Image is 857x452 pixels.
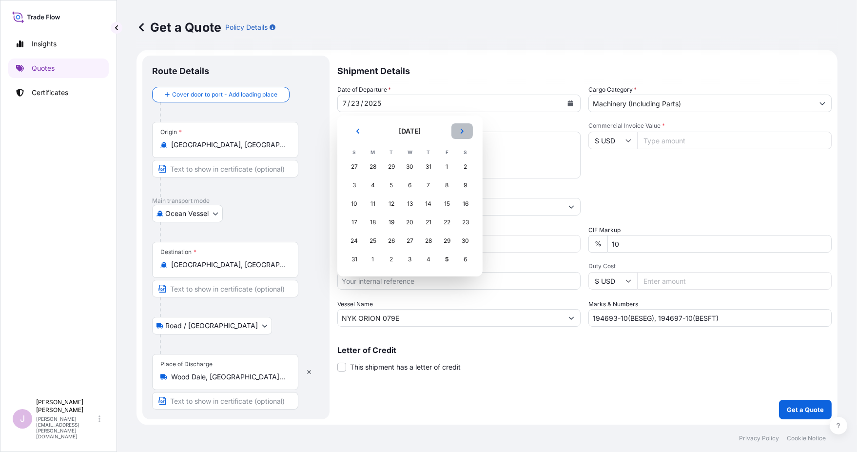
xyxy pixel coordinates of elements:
div: Thursday, August 14, 2025 [420,195,437,213]
div: Tuesday, August 26, 2025 [383,232,400,250]
div: Friday, August 22, 2025 [438,214,456,231]
div: August 2025 [345,123,475,269]
div: Sunday, August 31, 2025 [346,251,363,268]
div: Saturday, August 16, 2025 [457,195,474,213]
div: Saturday, September 6, 2025 [457,251,474,268]
th: S [456,147,475,157]
div: Tuesday, August 12, 2025 [383,195,400,213]
div: Thursday, August 21, 2025 [420,214,437,231]
div: Today, Friday, September 5, 2025 [438,251,456,268]
div: Saturday, August 2, 2025 [457,158,474,176]
div: Monday, July 28, 2025 [364,158,382,176]
th: F [438,147,456,157]
div: Sunday, August 17, 2025 [346,214,363,231]
div: Wednesday, August 6, 2025 [401,177,419,194]
div: Tuesday, August 19, 2025 [383,214,400,231]
div: Sunday, August 3, 2025 [346,177,363,194]
section: Calendar [337,116,483,276]
div: Friday, August 15, 2025 [438,195,456,213]
button: Previous [347,123,369,139]
div: Friday, August 29, 2025 [438,232,456,250]
div: Thursday, July 31, 2025 [420,158,437,176]
button: Next [451,123,473,139]
p: Get a Quote [136,20,221,35]
div: Thursday, August 28, 2025 [420,232,437,250]
div: Monday, September 1, 2025 [364,251,382,268]
th: W [401,147,419,157]
div: Sunday, August 24, 2025 [346,232,363,250]
div: Wednesday, July 30, 2025 [401,158,419,176]
div: Saturday, August 30, 2025 [457,232,474,250]
div: Wednesday, August 27, 2025 [401,232,419,250]
div: Monday, August 11, 2025 [364,195,382,213]
div: Sunday, July 27, 2025 [346,158,363,176]
div: Monday, August 25, 2025 [364,232,382,250]
div: Sunday, August 10, 2025 [346,195,363,213]
h2: [DATE] [374,126,446,136]
div: Saturday, August 9, 2025 [457,177,474,194]
p: Shipment Details [337,56,832,85]
p: Policy Details [225,22,268,32]
div: Tuesday, September 2, 2025 [383,251,400,268]
div: Monday, August 18, 2025 [364,214,382,231]
div: Tuesday, August 5, 2025 [383,177,400,194]
div: Wednesday, September 3, 2025 [401,251,419,268]
div: Wednesday, August 20, 2025 [401,214,419,231]
th: T [419,147,438,157]
div: Friday, August 8, 2025 [438,177,456,194]
div: Tuesday, July 29, 2025 [383,158,400,176]
table: August 2025 [345,147,475,269]
div: Thursday, September 4, 2025 [420,251,437,268]
div: Monday, August 4, 2025 [364,177,382,194]
div: Saturday, August 23, 2025 [457,214,474,231]
div: Wednesday, August 13, 2025 [401,195,419,213]
th: M [364,147,382,157]
th: S [345,147,364,157]
th: T [382,147,401,157]
div: Friday, August 1, 2025 [438,158,456,176]
div: Thursday, August 7, 2025 [420,177,437,194]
